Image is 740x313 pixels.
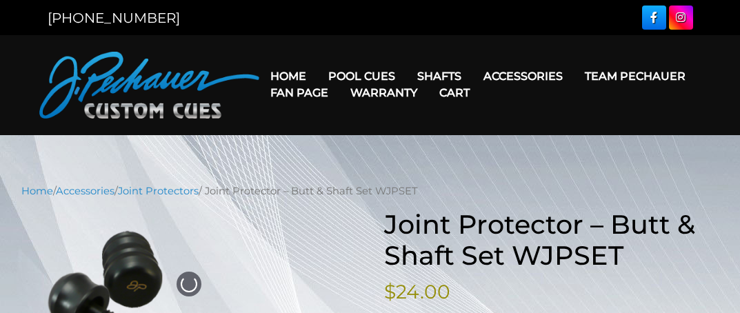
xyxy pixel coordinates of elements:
[118,185,199,197] a: Joint Protectors
[259,75,339,110] a: Fan Page
[384,209,719,272] h1: Joint Protector – Butt & Shaft Set WJPSET
[384,280,396,303] span: $
[259,59,317,94] a: Home
[317,59,406,94] a: Pool Cues
[56,185,114,197] a: Accessories
[339,75,428,110] a: Warranty
[384,280,450,303] bdi: 24.00
[406,59,472,94] a: Shafts
[48,10,180,26] a: [PHONE_NUMBER]
[428,75,481,110] a: Cart
[472,59,574,94] a: Accessories
[21,183,719,199] nav: Breadcrumb
[21,185,53,197] a: Home
[574,59,697,94] a: Team Pechauer
[39,52,260,119] img: Pechauer Custom Cues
